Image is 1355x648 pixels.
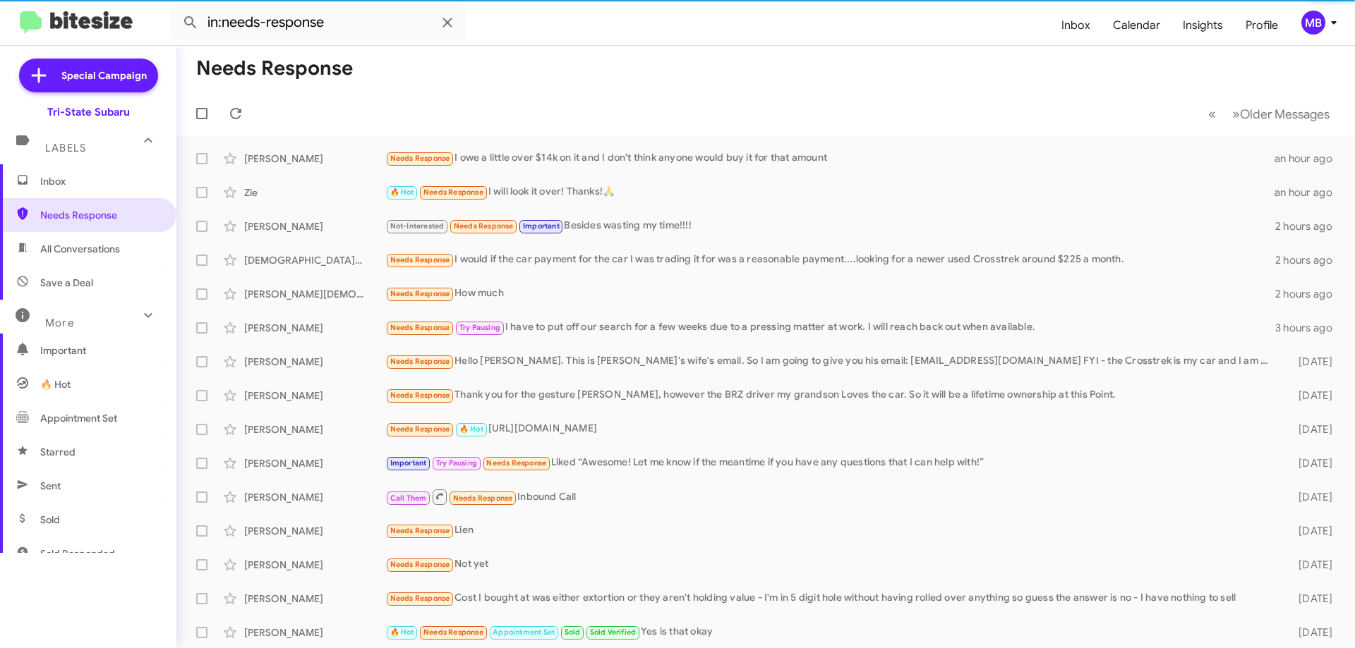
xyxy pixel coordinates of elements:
[385,218,1275,234] div: Besides wasting my time!!!!
[390,494,427,503] span: Call Them
[244,185,385,200] div: Zie
[40,174,160,188] span: Inbox
[1276,592,1344,606] div: [DATE]
[196,57,353,80] h1: Needs Response
[385,421,1276,437] div: [URL][DOMAIN_NAME]
[1240,106,1330,122] span: Older Messages
[171,6,467,39] input: Search
[390,221,445,231] span: Not-Interested
[40,479,61,493] span: Sent
[1276,558,1344,572] div: [DATE]
[40,343,160,357] span: Important
[1275,219,1344,233] div: 2 hours ago
[40,411,117,425] span: Appointment Set
[1276,422,1344,436] div: [DATE]
[1276,355,1344,369] div: [DATE]
[1275,321,1344,335] div: 3 hours ago
[385,556,1276,573] div: Not yet
[459,323,500,332] span: Try Pausing
[385,624,1276,640] div: Yes is that okay
[1232,105,1240,123] span: »
[390,424,450,434] span: Needs Response
[453,494,513,503] span: Needs Response
[385,455,1276,471] div: Liked “Awesome! Let me know if the meantime if you have any questions that I can help with!”
[244,152,385,166] div: [PERSON_NAME]
[459,424,483,434] span: 🔥 Hot
[244,625,385,640] div: [PERSON_NAME]
[61,68,147,82] span: Special Campaign
[40,276,93,290] span: Save a Deal
[1200,99,1338,128] nav: Page navigation example
[454,221,514,231] span: Needs Response
[390,289,450,298] span: Needs Response
[390,255,450,264] span: Needs Response
[1102,5,1172,46] a: Calendar
[390,526,450,535] span: Needs Response
[1050,5,1102,46] a: Inbox
[40,377,71,391] span: 🔥 Hot
[385,184,1275,200] div: I will look it over! Thanks!🙏
[590,628,637,637] span: Sold Verified
[1172,5,1234,46] a: Insights
[1289,11,1339,35] button: MB
[385,286,1275,302] div: How much
[390,458,427,467] span: Important
[244,287,385,301] div: [PERSON_NAME][DEMOGRAPHIC_DATA]
[1276,625,1344,640] div: [DATE]
[244,389,385,403] div: [PERSON_NAME]
[436,458,477,467] span: Try Pausing
[47,105,130,119] div: Tri-State Subaru
[390,628,414,637] span: 🔥 Hot
[244,321,385,335] div: [PERSON_NAME]
[1275,253,1344,267] div: 2 hours ago
[244,592,385,606] div: [PERSON_NAME]
[244,253,385,267] div: [DEMOGRAPHIC_DATA][PERSON_NAME]
[1276,524,1344,538] div: [DATE]
[390,323,450,332] span: Needs Response
[385,150,1275,166] div: I owe a little over $14k on it and I don't think anyone would buy it for that amount
[385,488,1276,506] div: Inbound Call
[385,387,1276,403] div: Thank you for the gesture [PERSON_NAME], however the BRZ driver my grandson Loves the car. So it ...
[486,458,546,467] span: Needs Response
[1208,105,1216,123] span: «
[385,252,1275,268] div: I would if the car payment for the car I was trading it for was a reasonable payment....looking f...
[244,422,385,436] div: [PERSON_NAME]
[1276,456,1344,470] div: [DATE]
[40,445,76,459] span: Starred
[1301,11,1325,35] div: MB
[1275,185,1344,200] div: an hour ago
[423,628,483,637] span: Needs Response
[244,219,385,233] div: [PERSON_NAME]
[385,590,1276,606] div: Cost I bought at was either extortion or they aren't holding value - I'm in 5 digit hole without ...
[45,317,74,329] span: More
[390,154,450,163] span: Needs Response
[385,353,1276,369] div: Hello [PERSON_NAME]. This is [PERSON_NAME]'s wife's email. So I am going to give you his email: [...
[565,628,581,637] span: Sold
[390,594,450,603] span: Needs Response
[493,628,555,637] span: Appointment Set
[40,513,60,527] span: Sold
[1275,152,1344,166] div: an hour ago
[385,522,1276,539] div: Lien
[244,558,385,572] div: [PERSON_NAME]
[19,59,158,92] a: Special Campaign
[244,490,385,504] div: [PERSON_NAME]
[1200,99,1224,128] button: Previous
[45,142,86,154] span: Labels
[1276,389,1344,403] div: [DATE]
[244,456,385,470] div: [PERSON_NAME]
[423,188,483,197] span: Needs Response
[523,221,560,231] span: Important
[244,355,385,369] div: [PERSON_NAME]
[390,188,414,197] span: 🔥 Hot
[244,524,385,538] div: [PERSON_NAME]
[1275,287,1344,301] div: 2 hours ago
[40,208,160,222] span: Needs Response
[390,391,450,400] span: Needs Response
[40,546,115,561] span: Sold Responded
[1234,5,1289,46] a: Profile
